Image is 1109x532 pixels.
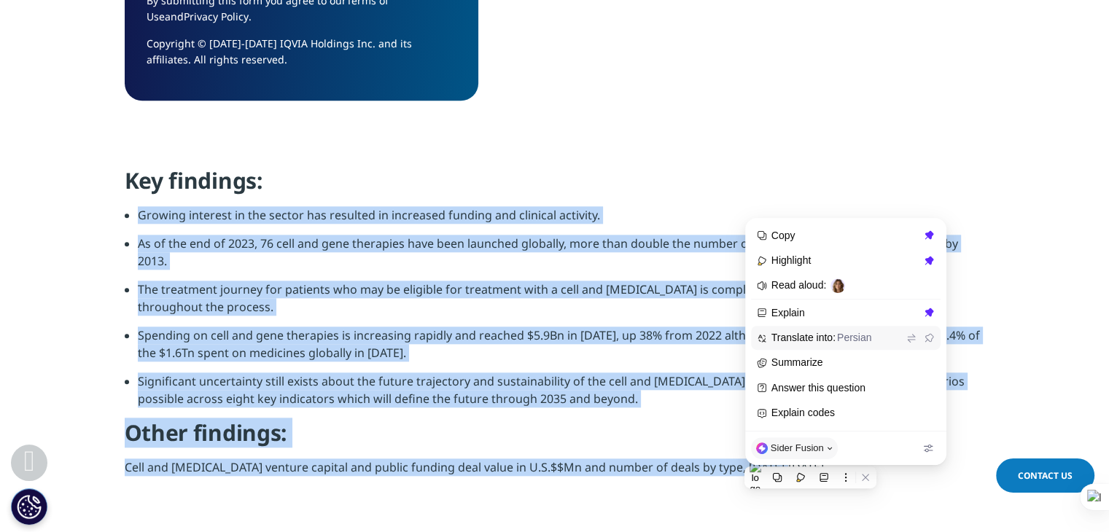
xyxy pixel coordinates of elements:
a: Contact Us [996,458,1094,493]
li: Growing interest in the sector has resulted in increased funding and clinical activity. [138,206,985,235]
li: Significant uncertainty still exists about the future trajectory and sustainability of the cell a... [138,372,985,418]
span: Contact Us [1018,469,1073,482]
h4: Other findings: [125,418,985,458]
a: Privacy Policy [184,9,249,23]
li: As of the end of 2023, 76 cell and gene therapies have been launched globally, more than double t... [138,235,985,281]
p: Cell and [MEDICAL_DATA] venture capital and public funding deal value in U.S.$$Mn and number of d... [125,458,985,487]
p: Copyright © [DATE]-[DATE] IQVIA Holdings Inc. and its affiliates. All rights reserved. [147,36,456,79]
button: Cookies Settings [11,488,47,525]
h4: Key findings: [125,166,985,206]
li: Spending on cell and gene therapies is increasing rapidly and reached $5.9Bn in [DATE], up 38% fr... [138,326,985,372]
li: The treatment journey for patients who may be eligible for treatment with a cell and [MEDICAL_DAT... [138,281,985,326]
